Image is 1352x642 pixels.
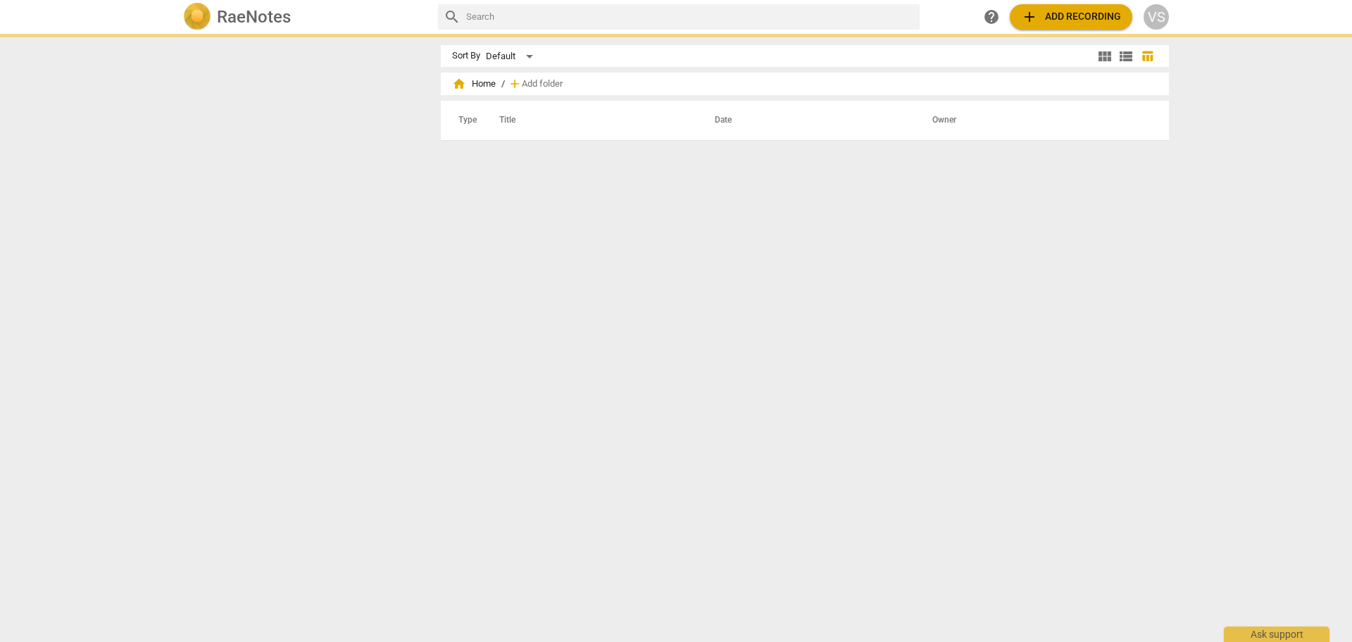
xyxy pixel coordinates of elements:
button: Table view [1137,46,1158,67]
button: VS [1144,4,1169,30]
div: Default [486,45,538,68]
h2: RaeNotes [217,7,291,27]
th: Date [698,101,915,140]
th: Title [482,101,698,140]
span: view_list [1118,48,1134,65]
span: add [1021,8,1038,25]
span: / [501,79,505,89]
th: Type [447,101,482,140]
span: view_module [1096,48,1113,65]
a: Help [979,4,1004,30]
span: Add recording [1021,8,1121,25]
span: Home [452,77,496,91]
div: Sort By [452,51,480,61]
span: table_chart [1141,49,1154,63]
a: LogoRaeNotes [183,3,427,31]
span: add [508,77,522,91]
span: help [983,8,1000,25]
th: Owner [915,101,1154,140]
span: Add folder [522,79,563,89]
span: search [444,8,461,25]
button: List view [1115,46,1137,67]
input: Search [466,6,914,28]
button: Tile view [1094,46,1115,67]
button: Upload [1010,4,1132,30]
span: home [452,77,466,91]
div: Ask support [1224,626,1329,642]
img: Logo [183,3,211,31]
